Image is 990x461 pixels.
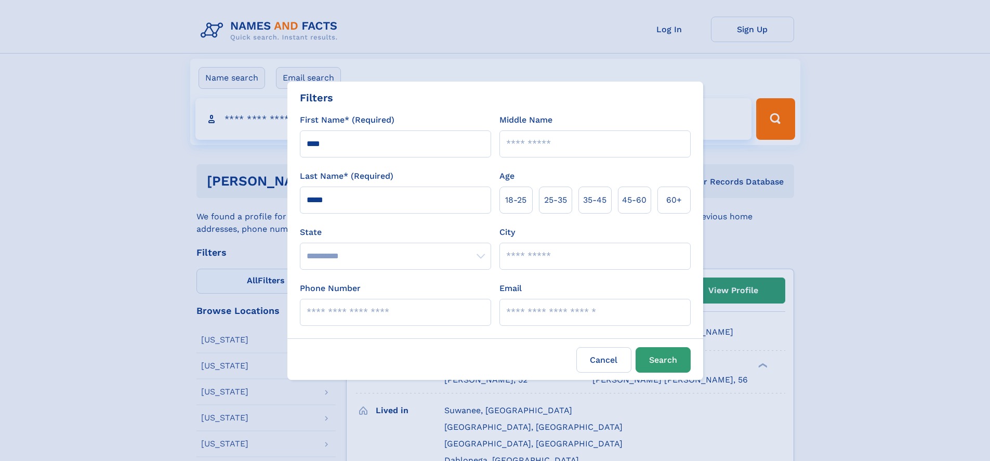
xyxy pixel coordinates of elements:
[666,194,682,206] span: 60+
[576,347,631,373] label: Cancel
[622,194,646,206] span: 45‑60
[636,347,691,373] button: Search
[300,282,361,295] label: Phone Number
[300,170,393,182] label: Last Name* (Required)
[300,114,394,126] label: First Name* (Required)
[499,226,515,239] label: City
[300,226,491,239] label: State
[300,90,333,106] div: Filters
[499,114,552,126] label: Middle Name
[544,194,567,206] span: 25‑35
[499,170,514,182] label: Age
[583,194,606,206] span: 35‑45
[499,282,522,295] label: Email
[505,194,526,206] span: 18‑25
